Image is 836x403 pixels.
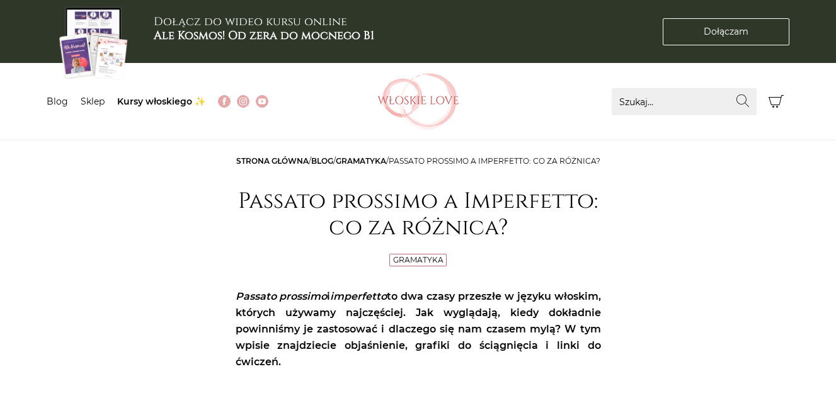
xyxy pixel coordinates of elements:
a: Dołączam [663,18,789,45]
a: Blog [47,96,68,107]
em: imperfetto [330,290,387,302]
span: Passato prossimo a Imperfetto: co za różnica? [389,156,600,166]
button: Koszyk [763,88,790,115]
img: Włoskielove [377,73,459,130]
a: Strona główna [236,156,309,166]
a: Sklep [81,96,105,107]
span: / / / [236,156,600,166]
em: Passato prossimo [236,290,328,302]
input: Szukaj... [612,88,757,115]
a: Gramatyka [336,156,386,166]
h3: Dołącz do wideo kursu online [154,15,374,42]
a: Gramatyka [393,255,444,264]
a: Kursy włoskiego ✨ [117,96,205,107]
b: Ale Kosmos! Od zera do mocnego B1 [154,28,374,43]
p: i to dwa czasy przeszłe w języku włoskim, których używamy najczęściej. Jak wyglądają, kiedy dokła... [236,288,601,370]
span: Dołączam [704,25,748,38]
a: Blog [311,156,333,166]
h1: Passato prossimo a Imperfetto: co za różnica? [236,188,601,241]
